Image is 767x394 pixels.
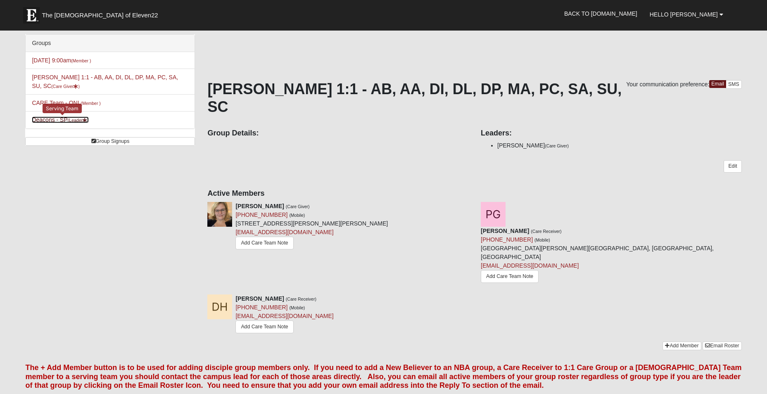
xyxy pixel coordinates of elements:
[235,202,388,253] div: [STREET_ADDRESS][PERSON_NAME][PERSON_NAME]
[481,228,529,234] strong: [PERSON_NAME]
[289,213,305,218] small: (Mobile)
[481,129,742,138] h4: Leaders:
[81,101,100,106] small: (Member )
[235,203,284,209] strong: [PERSON_NAME]
[235,229,333,235] a: [EMAIL_ADDRESS][DOMAIN_NAME]
[235,313,333,319] a: [EMAIL_ADDRESS][DOMAIN_NAME]
[207,129,468,138] h4: Group Details:
[25,137,195,146] a: Group Signups
[644,4,729,25] a: Hello [PERSON_NAME]
[235,304,287,311] a: [PHONE_NUMBER]
[650,11,718,18] span: Hello [PERSON_NAME]
[663,342,701,350] a: Add Member
[235,320,293,333] a: Add Care Team Note
[32,57,91,64] a: [DATE] 9:00am(Member )
[534,237,550,242] small: (Mobile)
[286,297,316,301] small: (Care Receiver)
[726,80,742,89] a: SMS
[558,3,644,24] a: Back to [DOMAIN_NAME]
[68,118,89,123] small: (Leader )
[709,80,726,88] a: Email
[289,305,305,310] small: (Mobile)
[481,262,579,269] a: [EMAIL_ADDRESS][DOMAIN_NAME]
[235,295,284,302] strong: [PERSON_NAME]
[207,80,741,116] h1: [PERSON_NAME] 1:1 - AB, AA, DI, DL, DP, MA, PC, SA, SU, SC
[481,236,533,243] a: [PHONE_NUMBER]
[481,227,742,288] div: [GEOGRAPHIC_DATA][PERSON_NAME][GEOGRAPHIC_DATA], [GEOGRAPHIC_DATA], [GEOGRAPHIC_DATA]
[545,143,569,148] small: (Care Giver)
[724,160,741,172] a: Edit
[26,35,195,52] div: Groups
[71,58,91,63] small: (Member )
[703,342,741,350] a: Email Roster
[207,189,741,198] h4: Active Members
[19,3,184,24] a: The [DEMOGRAPHIC_DATA] of Eleven22
[32,74,178,89] a: [PERSON_NAME] 1:1 - AB, AA, DI, DL, DP, MA, PC, SA, SU, SC(Care Giver)
[32,116,88,123] a: Deacons - SP(Leader)
[32,100,100,106] a: CARE Team - ONL(Member )
[42,11,158,19] span: The [DEMOGRAPHIC_DATA] of Eleven22
[286,204,310,209] small: (Care Giver)
[23,7,40,24] img: Eleven22 logo
[497,141,742,150] li: [PERSON_NAME]
[43,104,82,113] div: Serving Team
[481,270,539,283] a: Add Care Team Note
[531,229,561,234] small: (Care Receiver)
[235,237,293,249] a: Add Care Team Note
[626,81,709,88] span: Your communication preference:
[235,211,287,218] a: [PHONE_NUMBER]
[51,84,80,89] small: (Care Giver )
[25,363,741,389] font: The + Add Member button is to be used for adding disciple group members only. If you need to add ...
